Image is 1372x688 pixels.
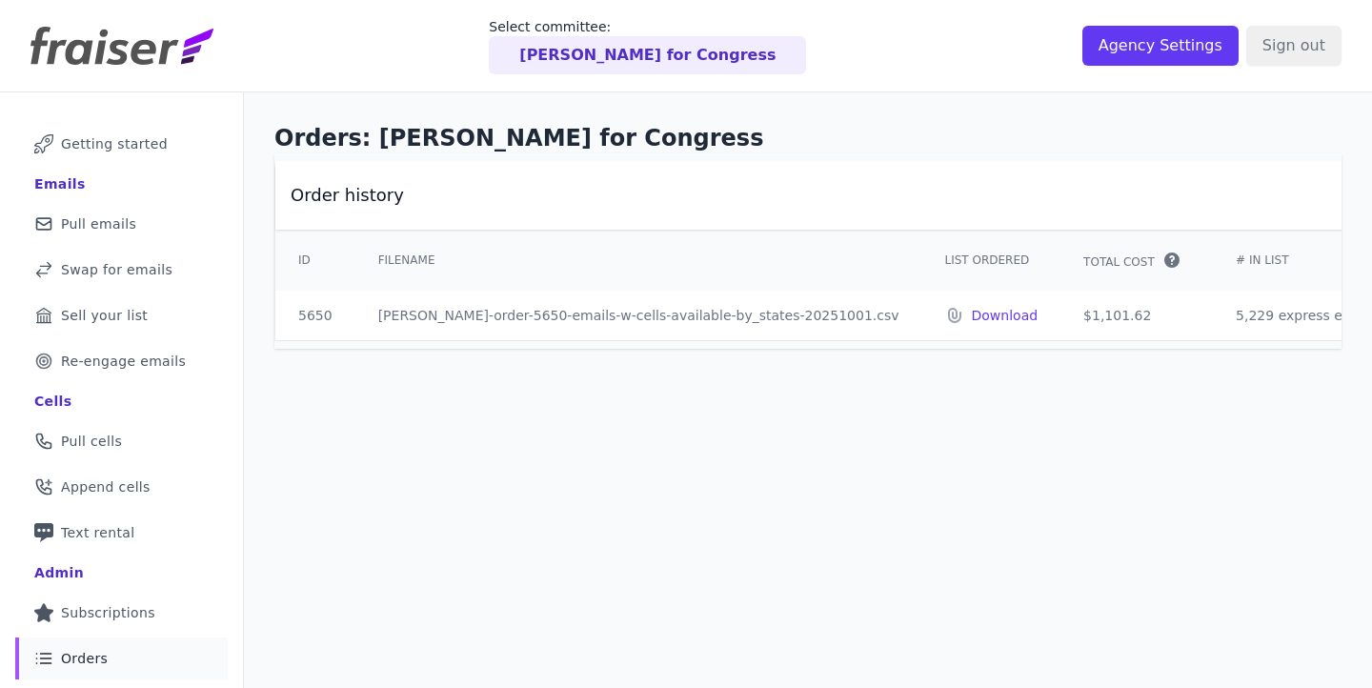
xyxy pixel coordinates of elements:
span: Re-engage emails [61,352,186,371]
span: Orders [61,649,108,668]
input: Agency Settings [1082,26,1239,66]
span: Sell your list [61,306,148,325]
a: Pull cells [15,420,228,462]
a: Append cells [15,466,228,508]
a: Pull emails [15,203,228,245]
a: Swap for emails [15,249,228,291]
p: [PERSON_NAME] for Congress [519,44,776,67]
td: [PERSON_NAME]-order-5650-emails-w-cells-available-by_states-20251001.csv [355,291,922,340]
h1: Orders: [PERSON_NAME] for Congress [274,123,1342,153]
a: Orders [15,637,228,679]
a: Download [972,306,1039,325]
span: Swap for emails [61,260,172,279]
a: Text rental [15,512,228,554]
p: Select committee: [489,17,806,36]
a: Subscriptions [15,592,228,634]
span: Pull emails [61,214,136,233]
span: Pull cells [61,432,122,451]
td: 5650 [275,291,355,340]
input: Sign out [1246,26,1342,66]
span: Total Cost [1083,254,1155,270]
th: List Ordered [922,230,1061,291]
span: Getting started [61,134,168,153]
th: ID [275,230,355,291]
span: Subscriptions [61,603,155,622]
th: Filename [355,230,922,291]
td: $1,101.62 [1060,291,1213,340]
span: Text rental [61,523,135,542]
div: Admin [34,563,84,582]
span: Append cells [61,477,151,496]
a: Sell your list [15,294,228,336]
div: Cells [34,392,71,411]
a: Getting started [15,123,228,165]
img: Fraiser Logo [30,27,213,65]
a: Select committee: [PERSON_NAME] for Congress [489,17,806,74]
div: Emails [34,174,86,193]
a: Re-engage emails [15,340,228,382]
